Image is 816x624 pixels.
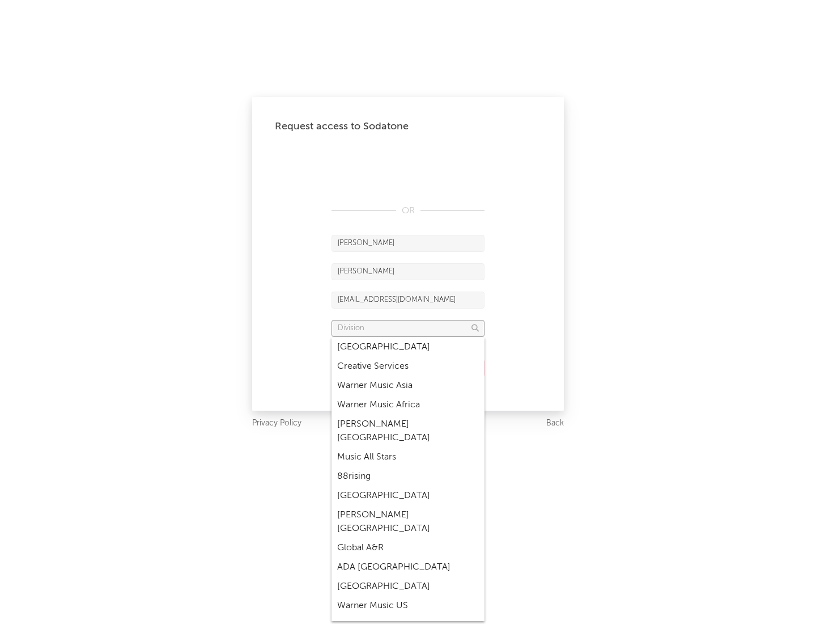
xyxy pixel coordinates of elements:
[252,416,301,431] a: Privacy Policy
[331,292,484,309] input: Email
[546,416,564,431] a: Back
[331,538,484,558] div: Global A&R
[331,596,484,615] div: Warner Music US
[331,357,484,376] div: Creative Services
[331,486,484,505] div: [GEOGRAPHIC_DATA]
[331,577,484,596] div: [GEOGRAPHIC_DATA]
[331,320,484,337] input: Division
[331,415,484,448] div: [PERSON_NAME] [GEOGRAPHIC_DATA]
[331,395,484,415] div: Warner Music Africa
[331,263,484,280] input: Last Name
[331,505,484,538] div: [PERSON_NAME] [GEOGRAPHIC_DATA]
[331,376,484,395] div: Warner Music Asia
[331,467,484,486] div: 88rising
[331,448,484,467] div: Music All Stars
[331,558,484,577] div: ADA [GEOGRAPHIC_DATA]
[331,204,484,218] div: OR
[275,120,541,133] div: Request access to Sodatone
[331,235,484,252] input: First Name
[331,338,484,357] div: [GEOGRAPHIC_DATA]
